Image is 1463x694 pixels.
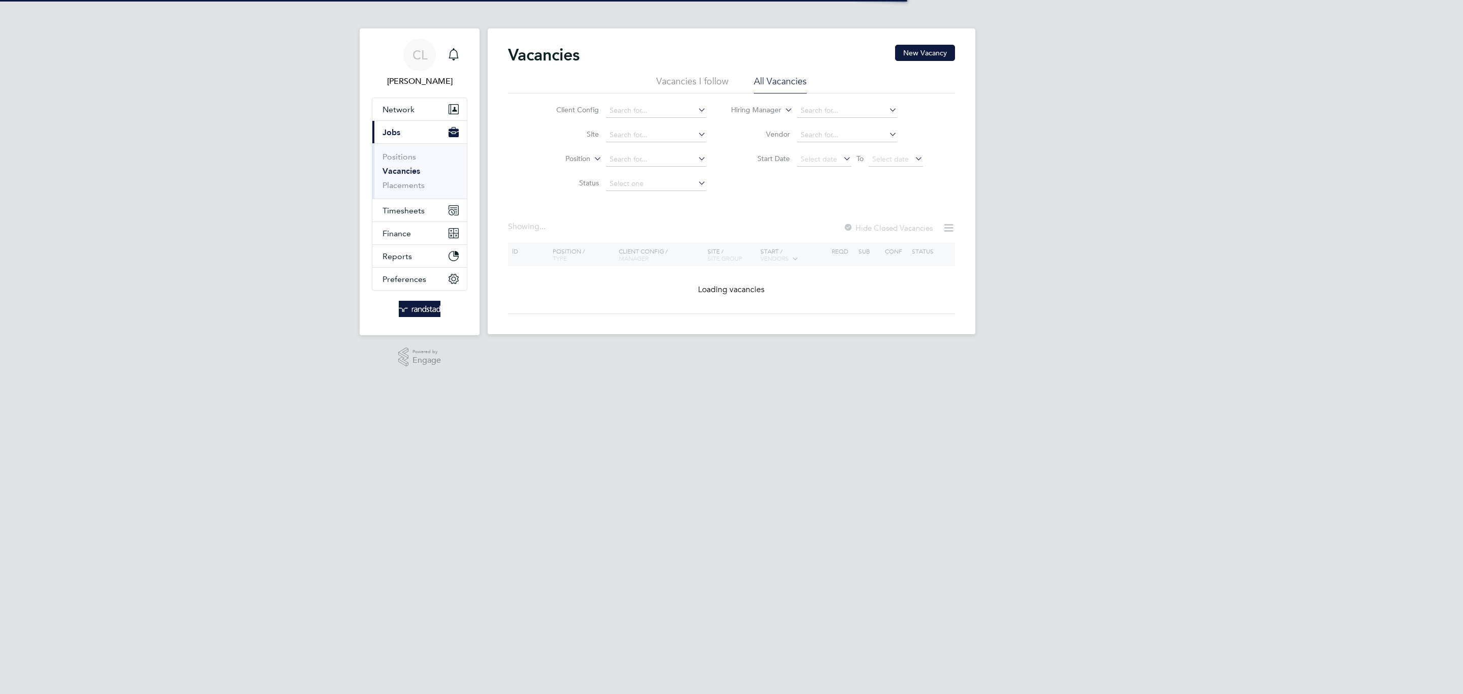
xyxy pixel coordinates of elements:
span: Jobs [383,128,400,137]
span: Reports [383,251,412,261]
label: Client Config [540,105,599,114]
label: Hiring Manager [723,105,781,115]
label: Status [540,178,599,187]
button: Timesheets [372,199,467,222]
button: Reports [372,245,467,267]
a: Powered byEngage [398,348,441,367]
input: Search for... [606,128,706,142]
h2: Vacancies [508,45,580,65]
span: Powered by [412,348,441,356]
div: Showing [508,222,548,232]
span: Engage [412,356,441,365]
label: Start Date [731,154,790,163]
a: Go to home page [372,301,467,317]
nav: Main navigation [360,28,480,335]
button: Network [372,98,467,120]
label: Site [540,130,599,139]
span: Network [383,105,415,114]
li: All Vacancies [754,75,807,93]
button: Finance [372,222,467,244]
button: Jobs [372,121,467,143]
a: Placements [383,180,425,190]
div: Jobs [372,143,467,199]
span: Select date [872,154,909,164]
label: Position [532,154,590,164]
span: Select date [801,154,837,164]
span: ... [539,222,546,232]
span: Preferences [383,274,426,284]
a: Positions [383,152,416,162]
input: Search for... [606,104,706,118]
span: Finance [383,229,411,238]
a: CL[PERSON_NAME] [372,39,467,87]
input: Search for... [797,104,897,118]
label: Hide Closed Vacancies [843,223,933,233]
span: CL [412,48,427,61]
img: randstad-logo-retina.png [399,301,441,317]
span: Charlotte Lockeridge [372,75,467,87]
li: Vacancies I follow [656,75,728,93]
span: To [853,152,867,165]
button: New Vacancy [895,45,955,61]
input: Select one [606,177,706,191]
input: Search for... [606,152,706,167]
input: Search for... [797,128,897,142]
label: Vendor [731,130,790,139]
a: Vacancies [383,166,420,176]
span: Timesheets [383,206,425,215]
button: Preferences [372,268,467,290]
